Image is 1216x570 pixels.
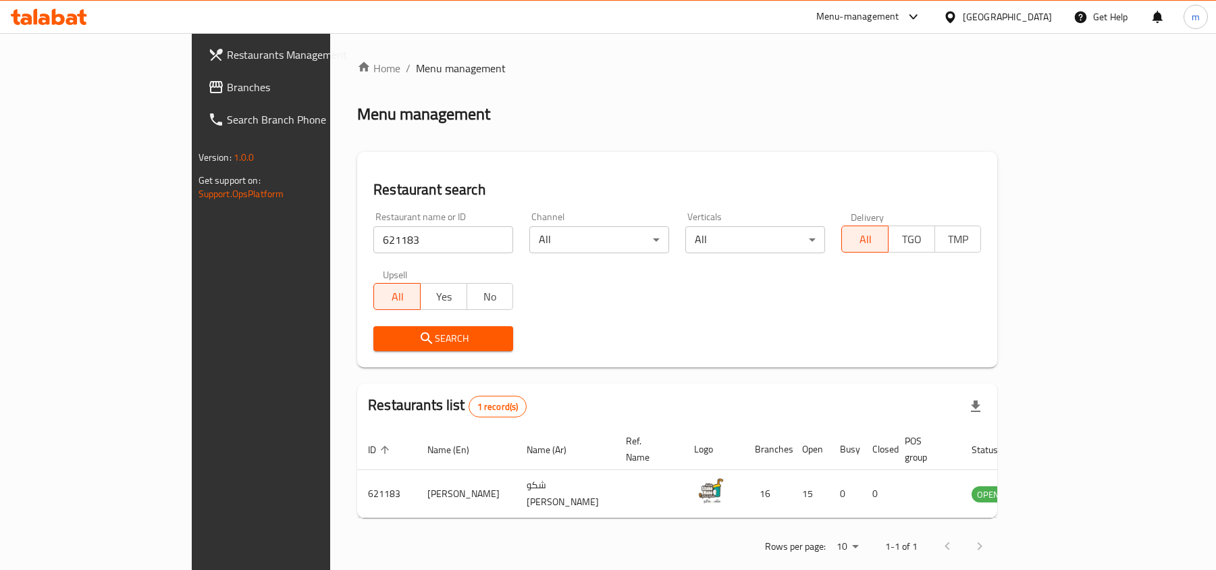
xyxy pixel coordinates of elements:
[816,9,899,25] div: Menu-management
[694,474,728,508] img: Shako Mako Juice
[851,212,884,222] label: Delivery
[373,283,421,310] button: All
[841,226,889,253] button: All
[379,287,415,307] span: All
[894,230,930,249] span: TGO
[467,283,514,310] button: No
[368,395,527,417] h2: Restaurants list
[197,103,395,136] a: Search Branch Phone
[368,442,394,458] span: ID
[905,433,945,465] span: POS group
[829,470,862,518] td: 0
[847,230,883,249] span: All
[862,470,894,518] td: 0
[384,330,502,347] span: Search
[1192,9,1200,24] span: m
[959,390,992,423] div: Export file
[744,470,791,518] td: 16
[373,326,513,351] button: Search
[417,470,516,518] td: [PERSON_NAME]
[416,60,506,76] span: Menu management
[199,172,261,189] span: Get support on:
[626,433,667,465] span: Ref. Name
[426,287,462,307] span: Yes
[527,442,584,458] span: Name (Ar)
[516,470,615,518] td: شكو [PERSON_NAME]
[469,400,527,413] span: 1 record(s)
[888,226,935,253] button: TGO
[234,149,255,166] span: 1.0.0
[862,429,894,470] th: Closed
[357,103,490,125] h2: Menu management
[831,537,864,557] div: Rows per page:
[373,180,981,200] h2: Restaurant search
[972,442,1015,458] span: Status
[420,283,467,310] button: Yes
[885,538,918,555] p: 1-1 of 1
[765,538,826,555] p: Rows per page:
[473,287,508,307] span: No
[963,9,1052,24] div: [GEOGRAPHIC_DATA]
[227,111,384,128] span: Search Branch Phone
[685,226,825,253] div: All
[227,47,384,63] span: Restaurants Management
[373,226,513,253] input: Search for restaurant name or ID..
[791,429,829,470] th: Open
[197,71,395,103] a: Branches
[744,429,791,470] th: Branches
[357,429,1078,518] table: enhanced table
[941,230,976,249] span: TMP
[197,38,395,71] a: Restaurants Management
[934,226,982,253] button: TMP
[199,149,232,166] span: Version:
[972,487,1005,502] span: OPEN
[829,429,862,470] th: Busy
[383,269,408,279] label: Upsell
[357,60,997,76] nav: breadcrumb
[227,79,384,95] span: Branches
[199,185,284,203] a: Support.OpsPlatform
[427,442,487,458] span: Name (En)
[529,226,669,253] div: All
[406,60,411,76] li: /
[791,470,829,518] td: 15
[683,429,744,470] th: Logo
